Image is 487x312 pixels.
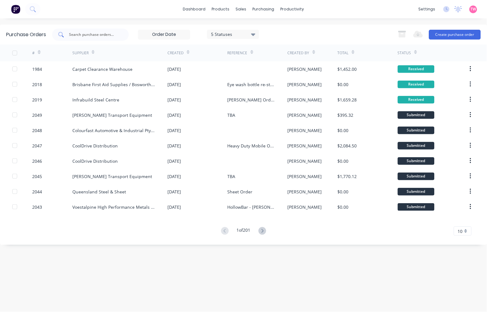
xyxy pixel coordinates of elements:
[228,188,253,195] div: Sheet Order
[6,31,46,38] div: Purchase Orders
[72,158,118,164] div: CoolDrive Distribution
[288,81,322,88] div: [PERSON_NAME]
[228,173,236,180] div: TBA
[398,203,435,211] div: Submitted
[72,81,155,88] div: Brisbane First Aid Supplies / Bosworth Enterprises Pty Ltd
[338,112,354,118] div: $395.32
[32,127,42,134] div: 2048
[398,50,411,56] div: Status
[32,143,42,149] div: 2047
[211,31,255,37] div: 5 Statuses
[167,50,184,56] div: Created
[167,97,181,103] div: [DATE]
[250,5,278,14] div: purchasing
[228,81,275,88] div: Eye wash bottle re-stock
[237,227,251,236] div: 1 of 201
[167,143,181,149] div: [DATE]
[288,158,322,164] div: [PERSON_NAME]
[72,143,118,149] div: CoolDrive Distribution
[288,66,322,72] div: [PERSON_NAME]
[228,97,275,103] div: [PERSON_NAME] Order
[68,32,119,38] input: Search purchase orders...
[72,97,119,103] div: Infrabuild Steel Centre
[167,173,181,180] div: [DATE]
[167,127,181,134] div: [DATE]
[338,173,357,180] div: $1,770.12
[338,158,349,164] div: $0.00
[429,30,481,40] button: Create purchase order
[288,173,322,180] div: [PERSON_NAME]
[338,81,349,88] div: $0.00
[32,81,42,88] div: 2018
[167,81,181,88] div: [DATE]
[180,5,209,14] a: dashboard
[338,143,357,149] div: $2,084.50
[32,66,42,72] div: 1984
[209,5,233,14] div: products
[471,6,476,12] span: TW
[278,5,307,14] div: productivity
[228,143,275,149] div: Heavy Duty Mobile Oil Kit
[398,81,435,88] div: Received
[233,5,250,14] div: sales
[288,188,322,195] div: [PERSON_NAME]
[32,173,42,180] div: 2045
[32,158,42,164] div: 2046
[398,111,435,119] div: Submitted
[338,188,349,195] div: $0.00
[72,173,152,180] div: [PERSON_NAME] Transport Equipment
[458,228,463,234] span: 10
[32,112,42,118] div: 2049
[167,112,181,118] div: [DATE]
[288,50,309,56] div: Created By
[11,5,20,14] img: Factory
[398,157,435,165] div: Submitted
[167,158,181,164] div: [DATE]
[32,50,35,56] div: #
[72,127,155,134] div: Colourfast Automotive & Industrial Pty Ltd
[72,50,89,56] div: Supplier
[167,66,181,72] div: [DATE]
[167,188,181,195] div: [DATE]
[288,143,322,149] div: [PERSON_NAME]
[398,188,435,196] div: Submitted
[338,97,357,103] div: $1,659.28
[398,173,435,180] div: Submitted
[338,66,357,72] div: $1,452.00
[288,204,322,210] div: [PERSON_NAME]
[398,96,435,104] div: Received
[32,204,42,210] div: 2043
[72,66,132,72] div: Carpet Clearance Warehouse
[338,50,349,56] div: Total
[32,97,42,103] div: 2019
[228,204,275,210] div: HollowBar - [PERSON_NAME]
[398,142,435,150] div: Submitted
[398,65,435,73] div: Received
[72,112,152,118] div: [PERSON_NAME] Transport Equipment
[228,50,247,56] div: Reference
[138,30,190,39] input: Order Date
[32,188,42,195] div: 2044
[72,204,155,210] div: Voestalpine High Performance Metals ([GEOGRAPHIC_DATA]) Pt
[398,127,435,134] div: Submitted
[167,204,181,210] div: [DATE]
[288,112,322,118] div: [PERSON_NAME]
[288,127,322,134] div: [PERSON_NAME]
[338,127,349,134] div: $0.00
[228,112,236,118] div: TBA
[338,204,349,210] div: $0.00
[72,188,126,195] div: Queensland Steel & Sheet
[416,5,439,14] div: settings
[288,97,322,103] div: [PERSON_NAME]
